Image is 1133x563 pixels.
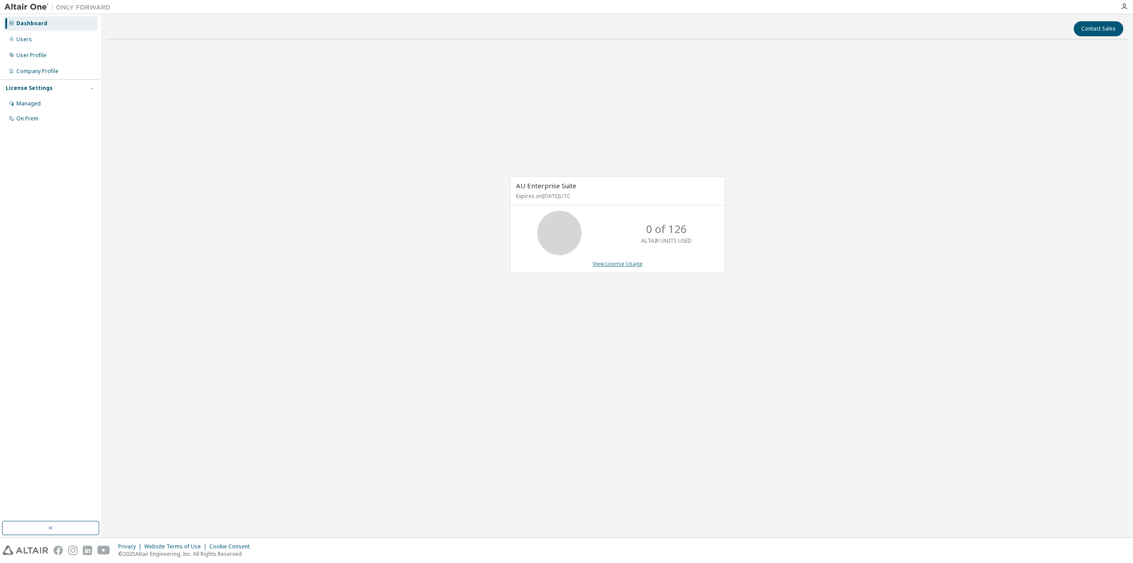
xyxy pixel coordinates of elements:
[16,115,39,122] div: On Prem
[83,546,92,555] img: linkedin.svg
[118,543,144,550] div: Privacy
[646,221,687,237] p: 0 of 126
[6,85,53,92] div: License Settings
[4,3,115,12] img: Altair One
[3,546,48,555] img: altair_logo.svg
[516,181,576,190] span: AU Enterprise Suite
[209,543,255,550] div: Cookie Consent
[593,260,643,268] a: View License Usage
[54,546,63,555] img: facebook.svg
[97,546,110,555] img: youtube.svg
[16,52,46,59] div: User Profile
[516,192,717,200] p: Expires on [DATE] UTC
[641,237,692,245] p: ALTAIR UNITS USED
[16,100,41,107] div: Managed
[144,543,209,550] div: Website Terms of Use
[16,68,58,75] div: Company Profile
[68,546,77,555] img: instagram.svg
[16,20,47,27] div: Dashboard
[118,550,255,558] p: © 2025 Altair Engineering, Inc. All Rights Reserved.
[1074,21,1123,36] button: Contact Sales
[16,36,32,43] div: Users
